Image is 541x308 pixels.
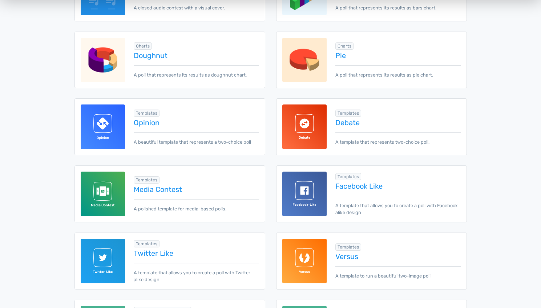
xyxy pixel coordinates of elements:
img: media-contest-template-for-totalpoll.svg [81,172,125,216]
a: Versus [335,252,460,260]
p: A template that allows you to create a poll with Twitter alike design [134,263,259,283]
p: A polished template for media-based polls. [134,199,259,212]
img: twitter-like-template-for-totalpoll.svg [81,239,125,283]
a: Facebook Like [335,182,460,190]
p: A poll that represents its results as doughnut chart. [134,65,259,78]
span: Browse all in Templates [134,240,160,247]
img: charts-pie.png.webp [282,38,327,82]
span: Apple [263,58,279,65]
img: opinion-template-for-totalpoll.svg [81,104,125,149]
span: Browse all in Templates [134,176,160,184]
span: Browse all in Templates [335,173,361,180]
p: Your favorite fruit? [104,15,438,23]
span: Browse all in Templates [335,110,361,117]
button: Vote [413,155,438,173]
p: A template that allows you to create a poll with Facebook alike design [335,196,460,216]
p: A template that represents two-choice poll. [335,132,460,145]
a: Opinion [134,119,259,127]
p: A poll that represents its results as pie chart. [335,65,460,78]
img: debate-template-for-totalpoll.svg [282,104,327,149]
span: Peach [262,34,279,41]
p: A beautiful template that represents a two-choice poll [134,132,259,145]
img: versus-template-for-totalpoll.svg [282,239,327,283]
a: Debate [335,119,460,127]
span: Banana [260,82,281,89]
button: Results [375,155,408,173]
span: Watermelon [254,106,287,113]
span: Kiwi [265,130,276,137]
span: Browse all in Templates [134,110,160,117]
span: Browse all in Charts [335,42,354,50]
img: charts-doughnut.png.webp [81,38,125,82]
p: A template to run a beautiful two-image poll [335,266,460,279]
img: facebook-like-template-for-totalpoll.svg [282,172,327,216]
a: Pie [335,52,460,59]
a: Media Contest [134,185,259,193]
span: Browse all in Templates [335,243,361,251]
a: Twitter Like [134,249,259,257]
a: Doughnut [134,52,259,59]
span: Browse all in Charts [134,42,152,50]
